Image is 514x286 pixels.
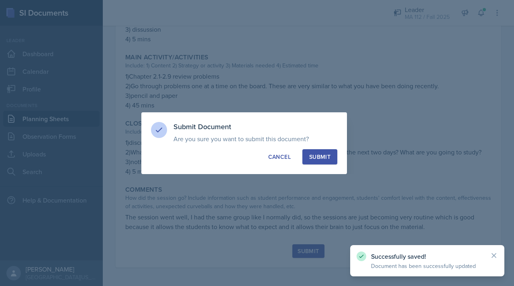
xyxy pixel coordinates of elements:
div: Cancel [268,153,291,161]
div: Submit [309,153,330,161]
p: Document has been successfully updated [371,262,483,270]
p: Are you sure you want to submit this document? [173,135,337,143]
h3: Submit Document [173,122,337,132]
button: Cancel [261,149,298,164]
p: Successfully saved! [371,252,483,260]
button: Submit [302,149,337,164]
